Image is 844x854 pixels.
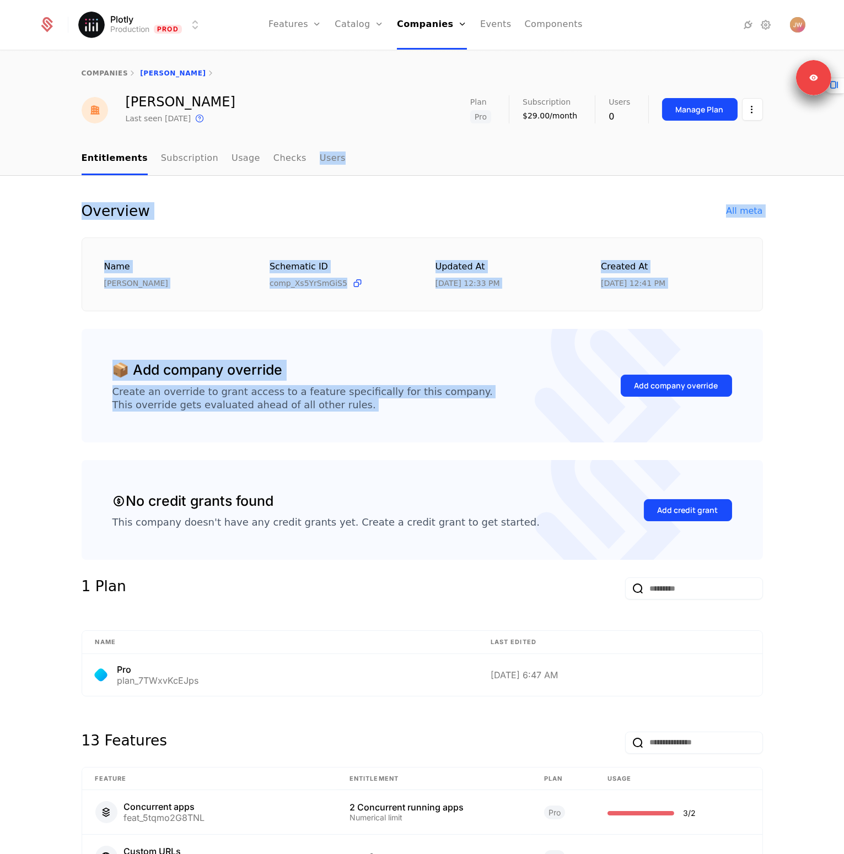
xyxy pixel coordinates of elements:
div: 10/10/25, 12:33 PM [436,278,500,289]
div: Concurrent apps [124,802,205,811]
span: Pro [544,806,565,819]
img: Brian Julius [82,97,108,123]
span: Plotly [110,15,133,24]
div: plan_7TWxvKcEJps [117,676,199,685]
div: All meta [726,204,762,218]
a: companies [82,69,128,77]
ul: Choose Sub Page [82,143,346,175]
div: Overview [82,202,150,220]
div: 13 Features [82,732,167,754]
div: Add credit grant [658,505,718,516]
div: 3 / 2 [683,809,696,817]
div: Name [104,260,244,274]
th: plan [531,767,594,791]
button: Select action [742,98,763,121]
div: 📦 Add company override [112,360,283,381]
div: Add company override [635,380,718,391]
div: Numerical limit [350,814,518,821]
div: Manage Plan [676,104,724,115]
img: Justen Walker [790,17,805,33]
div: Production [110,24,149,35]
div: [PERSON_NAME] [126,95,235,109]
button: Open user button [790,17,805,33]
a: Checks [273,143,307,175]
div: Create an override to grant access to a feature specifically for this company. This override gets... [112,385,493,412]
div: No credit grants found [112,491,274,512]
div: feat_5tqmo2G8TNL [124,813,205,822]
nav: Main [82,143,763,175]
button: Add company override [621,375,732,397]
a: Entitlements [82,143,148,175]
span: Prod [154,25,182,34]
div: 0 [609,110,630,123]
button: Manage Plan [662,98,738,121]
img: Plotly [78,12,105,38]
span: Plan [470,98,487,106]
th: Feature [82,767,336,791]
th: Name [82,631,477,654]
th: Usage [594,767,762,791]
div: Updated at [436,260,575,274]
th: Entitlement [336,767,531,791]
a: Settings [759,18,772,31]
div: 1 Plan [82,577,126,599]
div: This company doesn't have any credit grants yet. Create a credit grant to get started. [112,516,540,529]
div: [DATE] 6:47 AM [491,671,749,679]
div: Pro [117,665,199,674]
div: Created at [601,260,740,274]
div: Last seen [DATE] [126,113,191,124]
div: [PERSON_NAME] [104,278,244,289]
span: Users [609,98,630,106]
div: 2 Concurrent running apps [350,803,518,812]
a: Users [320,143,346,175]
a: Usage [232,143,260,175]
a: Integrations [741,18,755,31]
div: Schematic ID [270,260,409,273]
button: Select environment [82,13,202,37]
div: 7/18/25, 12:41 PM [601,278,665,289]
span: Pro [470,110,491,123]
span: comp_Xs5YrSmGiS5 [270,278,347,289]
span: Subscription [523,98,571,106]
div: $29.00/month [523,110,577,121]
button: Add credit grant [644,499,732,521]
th: Last edited [477,631,762,654]
a: Subscription [161,143,218,175]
